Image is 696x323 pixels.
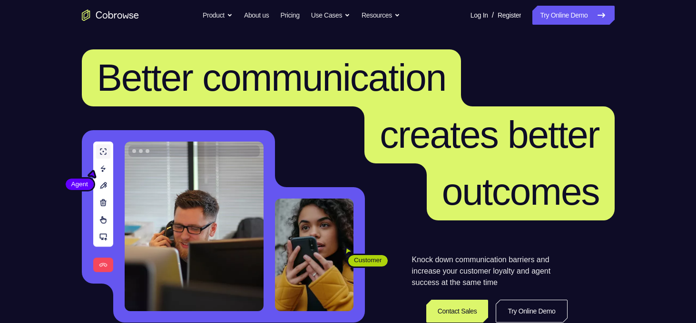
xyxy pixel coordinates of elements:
[498,6,521,25] a: Register
[471,6,488,25] a: Log In
[442,171,599,213] span: outcomes
[244,6,269,25] a: About us
[203,6,233,25] button: Product
[82,9,139,21] a: Go to the home page
[311,6,350,25] button: Use Cases
[492,9,494,21] span: /
[280,6,299,25] a: Pricing
[125,142,264,311] img: A customer support agent talking on the phone
[426,300,489,323] a: Contact Sales
[275,199,353,311] img: A customer holding their phone
[496,300,567,323] a: Try Online Demo
[380,114,599,156] span: creates better
[532,6,614,25] a: Try Online Demo
[97,57,446,99] span: Better communication
[362,6,400,25] button: Resources
[412,254,568,288] p: Knock down communication barriers and increase your customer loyalty and agent success at the sam...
